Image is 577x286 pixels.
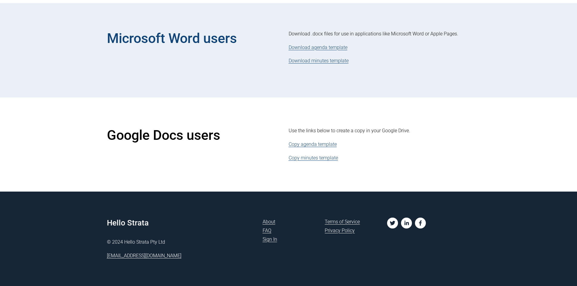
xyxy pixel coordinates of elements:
a: [EMAIL_ADDRESS][DOMAIN_NAME] [107,251,181,260]
a: twitter-unauth [387,218,398,228]
a: linkedin-unauth [401,218,412,228]
h2: Google Docs users [107,127,258,144]
h4: Hello Strata [107,218,252,228]
a: Download agenda template [289,44,347,50]
a: FAQ [263,226,271,235]
p: Download .docx files for use in applications like Microsoft Word or Apple Pages. [289,30,470,38]
a: Sign In [263,235,277,244]
a: Privacy Policy [325,226,355,235]
a: About [263,218,275,226]
p: © 2024 Hello Strata Pty Ltd [107,238,252,247]
a: Copy agenda template [289,141,337,147]
a: Download minutes template [289,58,349,64]
p: Use the links below to create a copy in your Google Drive. [289,127,470,135]
a: facebook-unauth [415,218,426,228]
a: Copy minutes template [289,155,338,161]
h2: Microsoft Word users [107,30,258,47]
a: Terms of Service [325,218,360,226]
